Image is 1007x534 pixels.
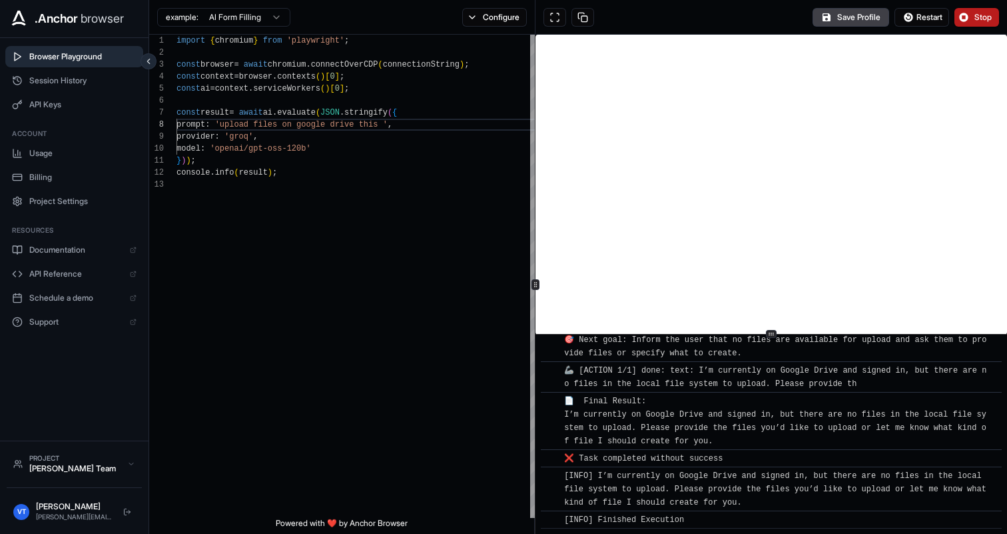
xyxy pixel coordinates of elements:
[344,36,349,45] span: ;
[141,53,157,69] button: Collapse sidebar
[210,168,214,177] span: .
[320,84,325,93] span: (
[277,72,316,81] span: contexts
[176,156,181,165] span: }
[320,108,340,117] span: JSON
[5,70,143,91] button: Session History
[149,71,164,83] div: 4
[149,47,164,59] div: 2
[344,84,349,93] span: ;
[378,60,383,69] span: (
[277,108,316,117] span: evaluate
[191,156,196,165] span: ;
[388,108,392,117] span: (
[316,72,320,81] span: (
[149,59,164,71] div: 3
[29,172,137,183] span: Billing
[253,36,258,45] span: }
[263,108,272,117] span: ai
[239,168,268,177] span: result
[263,36,282,45] span: from
[547,395,554,408] span: ​
[81,9,124,28] span: browser
[392,108,397,117] span: {
[119,504,135,520] button: Logout
[564,454,723,463] span: ❌ Task completed without success
[239,72,272,81] span: browser
[12,129,137,139] h3: Account
[210,144,310,153] span: 'openai/gpt-oss-120b'
[7,448,142,479] button: Project[PERSON_NAME] Team
[564,397,986,446] span: 📄 Final Result: I’m currently on Google Drive and signed in, but there are no files in the local ...
[29,269,123,279] span: API Reference
[316,108,320,117] span: (
[974,12,993,23] span: Stop
[17,507,26,517] span: VT
[234,168,238,177] span: (
[388,120,392,129] span: ,
[813,8,889,27] button: Save Profile
[244,60,268,69] span: await
[276,518,408,534] span: Powered with ❤️ by Anchor Browser
[464,60,469,69] span: ;
[564,366,986,389] span: 🦾 [ACTION 1/1] done: text: I’m currently on Google Drive and signed in, but there are no files in...
[272,72,277,81] span: .
[215,120,388,129] span: 'upload files on google drive this '
[564,515,684,525] span: [INFO] Finished Execution
[224,132,253,141] span: 'groq'
[149,155,164,167] div: 11
[5,263,143,285] a: API Reference
[205,120,210,129] span: :
[36,512,113,522] div: [PERSON_NAME][EMAIL_ADDRESS][DOMAIN_NAME]
[5,191,143,212] button: Project Settings
[149,131,164,143] div: 9
[29,245,123,255] span: Documentation
[547,452,554,465] span: ​
[239,108,263,117] span: await
[253,84,320,93] span: serviceWorkers
[543,8,566,27] button: Open in full screen
[29,75,137,86] span: Session History
[176,72,200,81] span: const
[330,72,334,81] span: 0
[176,120,205,129] span: prompt
[306,60,310,69] span: .
[29,463,121,474] div: [PERSON_NAME] Team
[344,108,388,117] span: stringify
[547,469,554,483] span: ​
[5,167,143,188] button: Billing
[330,84,334,93] span: [
[272,108,277,117] span: .
[215,36,254,45] span: chromium
[325,72,330,81] span: [
[29,51,137,62] span: Browser Playground
[149,167,164,179] div: 12
[5,287,143,309] a: Schedule a demo
[564,335,986,358] span: 🎯 Next goal: Inform the user that no files are available for upload and ask them to provide files...
[35,9,78,28] span: .Anchor
[5,239,143,261] a: Documentation
[268,168,272,177] span: )
[215,132,220,141] span: :
[340,72,344,81] span: ;
[200,108,229,117] span: result
[200,84,210,93] span: ai
[149,95,164,107] div: 6
[5,94,143,115] button: API Keys
[176,144,200,153] span: model
[335,84,340,93] span: 0
[200,72,234,81] span: context
[234,72,238,81] span: =
[916,12,942,23] span: Restart
[234,60,238,69] span: =
[215,84,248,93] span: context
[186,156,190,165] span: )
[287,36,344,45] span: 'playwright'
[547,513,554,527] span: ​
[29,317,123,327] span: Support
[272,168,277,177] span: ;
[149,83,164,95] div: 5
[210,36,214,45] span: {
[176,60,200,69] span: const
[12,225,137,235] h3: Resources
